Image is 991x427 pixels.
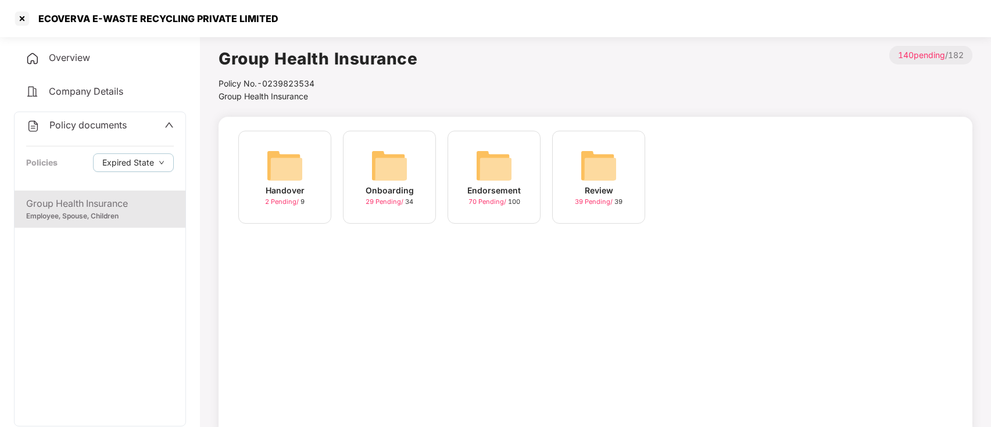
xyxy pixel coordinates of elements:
div: Review [585,184,613,197]
div: Handover [266,184,305,197]
span: Company Details [49,85,123,97]
div: 100 [468,197,520,207]
span: 39 Pending / [575,198,614,206]
h1: Group Health Insurance [219,46,417,71]
img: svg+xml;base64,PHN2ZyB4bWxucz0iaHR0cDovL3d3dy53My5vcmcvMjAwMC9zdmciIHdpZHRoPSI2NCIgaGVpZ2h0PSI2NC... [580,147,617,184]
span: 29 Pending / [366,198,405,206]
div: ECOVERVA E-WASTE RECYCLING PRIVATE LIMITED [31,13,278,24]
img: svg+xml;base64,PHN2ZyB4bWxucz0iaHR0cDovL3d3dy53My5vcmcvMjAwMC9zdmciIHdpZHRoPSIyNCIgaGVpZ2h0PSIyNC... [26,85,40,99]
p: / 182 [889,46,972,64]
div: 9 [265,197,305,207]
span: Group Health Insurance [219,91,308,101]
div: 39 [575,197,622,207]
div: 34 [366,197,413,207]
div: Group Health Insurance [26,196,174,211]
img: svg+xml;base64,PHN2ZyB4bWxucz0iaHR0cDovL3d3dy53My5vcmcvMjAwMC9zdmciIHdpZHRoPSI2NCIgaGVpZ2h0PSI2NC... [266,147,303,184]
img: svg+xml;base64,PHN2ZyB4bWxucz0iaHR0cDovL3d3dy53My5vcmcvMjAwMC9zdmciIHdpZHRoPSI2NCIgaGVpZ2h0PSI2NC... [371,147,408,184]
div: Policy No.- 0239823534 [219,77,417,90]
span: 140 pending [898,50,945,60]
img: svg+xml;base64,PHN2ZyB4bWxucz0iaHR0cDovL3d3dy53My5vcmcvMjAwMC9zdmciIHdpZHRoPSI2NCIgaGVpZ2h0PSI2NC... [475,147,513,184]
span: down [159,160,164,166]
img: svg+xml;base64,PHN2ZyB4bWxucz0iaHR0cDovL3d3dy53My5vcmcvMjAwMC9zdmciIHdpZHRoPSIyNCIgaGVpZ2h0PSIyNC... [26,119,40,133]
div: Employee, Spouse, Children [26,211,174,222]
span: Policy documents [49,119,127,131]
span: up [164,120,174,130]
div: Policies [26,156,58,169]
div: Endorsement [467,184,521,197]
span: 70 Pending / [468,198,508,206]
button: Expired Statedown [93,153,174,172]
img: svg+xml;base64,PHN2ZyB4bWxucz0iaHR0cDovL3d3dy53My5vcmcvMjAwMC9zdmciIHdpZHRoPSIyNCIgaGVpZ2h0PSIyNC... [26,52,40,66]
div: Onboarding [366,184,414,197]
span: 2 Pending / [265,198,300,206]
span: Expired State [102,156,154,169]
span: Overview [49,52,90,63]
